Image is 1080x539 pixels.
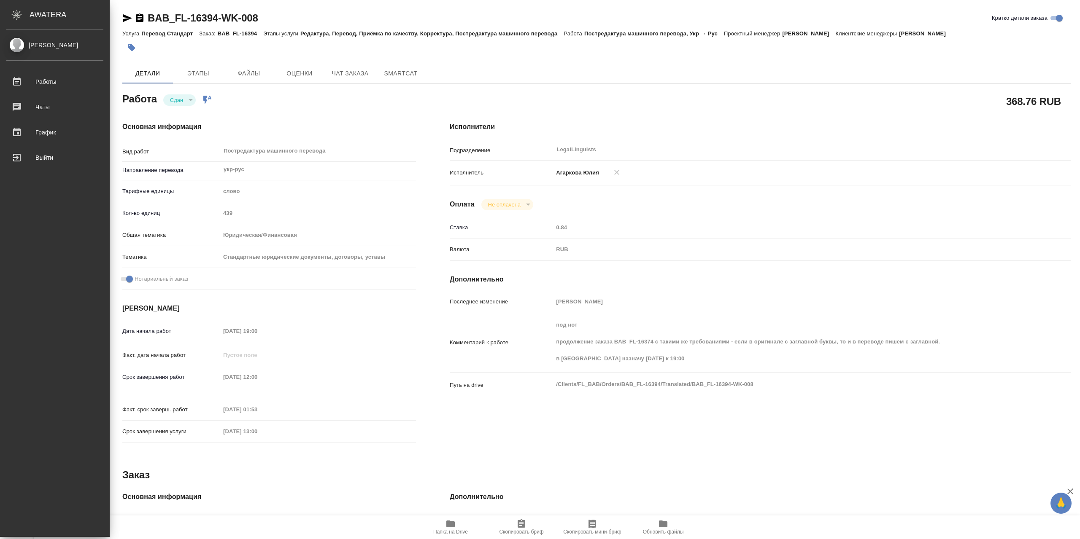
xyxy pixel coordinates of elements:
[148,12,258,24] a: BAB_FL-16394-WK-008
[122,91,157,106] h2: Работа
[178,68,219,79] span: Этапы
[163,94,196,106] div: Сдан
[199,30,217,37] p: Заказ:
[122,373,220,381] p: Срок завершения работ
[450,169,553,177] p: Исполнитель
[1006,94,1061,108] h2: 368.76 RUB
[30,6,110,23] div: AWATERA
[122,303,416,314] h4: [PERSON_NAME]
[450,199,475,209] h4: Оплата
[220,513,416,526] input: Пустое поле
[279,68,320,79] span: Оценки
[450,146,553,155] p: Подразделение
[553,242,1019,257] div: RUB
[557,515,628,539] button: Скопировать мини-бриф
[433,529,468,535] span: Папка на Drive
[220,207,416,219] input: Пустое поле
[122,427,220,436] p: Срок завершения услуги
[450,298,553,306] p: Последнее изменение
[450,492,1071,502] h4: Дополнительно
[6,75,103,88] div: Работы
[220,403,294,416] input: Пустое поле
[122,122,416,132] h4: Основная информация
[167,97,186,104] button: Сдан
[553,221,1019,233] input: Пустое поле
[450,122,1071,132] h4: Исполнители
[220,371,294,383] input: Пустое поле
[6,40,103,50] div: [PERSON_NAME]
[553,295,1019,308] input: Пустое поле
[122,231,220,239] p: Общая тематика
[450,274,1071,284] h4: Дополнительно
[122,405,220,414] p: Факт. срок заверш. работ
[220,425,294,437] input: Пустое поле
[450,338,553,347] p: Комментарий к работе
[135,275,188,283] span: Нотариальный заказ
[1050,493,1072,514] button: 🙏
[122,209,220,217] p: Кол-во единиц
[486,515,557,539] button: Скопировать бриф
[2,71,108,92] a: Работы
[415,515,486,539] button: Папка на Drive
[122,147,220,156] p: Вид работ
[122,38,141,57] button: Добавить тэг
[6,101,103,113] div: Чаты
[450,245,553,254] p: Валюта
[724,30,782,37] p: Проектный менеджер
[122,351,220,359] p: Факт. дата начала работ
[300,30,564,37] p: Редактура, Перевод, Приёмка по качеству, Корректура, Постредактура машинного перевода
[450,223,553,232] p: Ставка
[330,68,370,79] span: Чат заказа
[563,529,621,535] span: Скопировать мини-бриф
[553,169,599,177] p: Агаркова Юлия
[135,13,145,23] button: Скопировать ссылку
[553,513,1019,526] input: Пустое поле
[122,30,141,37] p: Услуга
[381,68,421,79] span: SmartCat
[220,349,294,361] input: Пустое поле
[1054,494,1068,512] span: 🙏
[899,30,952,37] p: [PERSON_NAME]
[141,30,199,37] p: Перевод Стандарт
[643,529,684,535] span: Обновить файлы
[122,187,220,196] p: Тарифные единицы
[122,468,150,482] h2: Заказ
[220,184,416,198] div: слово
[2,122,108,143] a: График
[220,325,294,337] input: Пустое поле
[220,228,416,242] div: Юридическая/Финансовая
[122,166,220,174] p: Направление перевода
[2,97,108,118] a: Чаты
[486,201,523,208] button: Не оплачена
[218,30,263,37] p: BAB_FL-16394
[628,515,699,539] button: Обновить файлы
[220,250,416,264] div: Стандартные юридические документы, договоры, уставы
[6,126,103,139] div: График
[553,377,1019,392] textarea: /Clients/FL_BAB/Orders/BAB_FL-16394/Translated/BAB_FL-16394-WK-008
[450,381,553,389] p: Путь на drive
[584,30,724,37] p: Постредактура машинного перевода, Укр → Рус
[2,147,108,168] a: Выйти
[835,30,899,37] p: Клиентские менеджеры
[122,13,132,23] button: Скопировать ссылку для ЯМессенджера
[122,492,416,502] h4: Основная информация
[122,327,220,335] p: Дата начала работ
[127,68,168,79] span: Детали
[229,68,269,79] span: Файлы
[6,151,103,164] div: Выйти
[499,529,543,535] span: Скопировать бриф
[992,14,1048,22] span: Кратко детали заказа
[481,199,533,210] div: Сдан
[782,30,835,37] p: [PERSON_NAME]
[122,253,220,261] p: Тематика
[564,30,584,37] p: Работа
[263,30,300,37] p: Этапы услуги
[553,318,1019,366] textarea: под нот продолжение заказа BAB_FL-16374 с такими же требованиями - если в оригинале с заглавной б...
